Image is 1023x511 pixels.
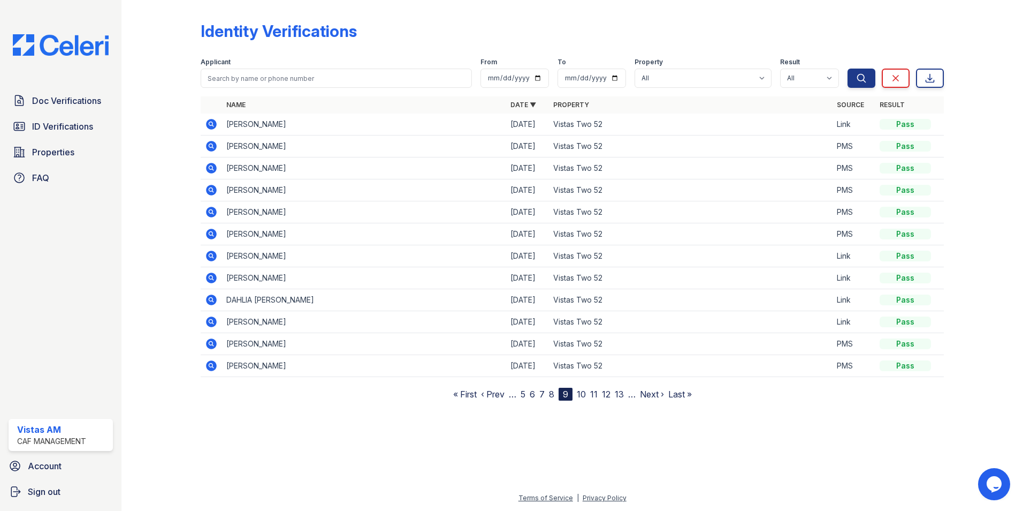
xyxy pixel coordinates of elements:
[880,273,931,283] div: Pass
[530,389,535,400] a: 6
[549,267,833,289] td: Vistas Two 52
[583,494,627,502] a: Privacy Policy
[226,101,246,109] a: Name
[549,223,833,245] td: Vistas Two 52
[222,333,506,355] td: [PERSON_NAME]
[506,136,549,157] td: [DATE]
[880,339,931,349] div: Pass
[4,34,117,56] img: CE_Logo_Blue-a8612792a0a2168367f1c8372b55b34899dd931a85d93a1a3d3e32e68fde9ad4.png
[549,355,833,377] td: Vistas Two 52
[222,289,506,311] td: DAHLIA [PERSON_NAME]
[539,389,545,400] a: 7
[833,136,875,157] td: PMS
[549,311,833,333] td: Vistas Two 52
[222,245,506,267] td: [PERSON_NAME]
[518,494,573,502] a: Terms of Service
[880,229,931,239] div: Pass
[833,223,875,245] td: PMS
[833,245,875,267] td: Link
[4,455,117,477] a: Account
[28,460,62,472] span: Account
[880,360,931,371] div: Pass
[509,388,516,401] span: …
[833,289,875,311] td: Link
[222,114,506,136] td: [PERSON_NAME]
[9,141,113,163] a: Properties
[880,119,931,130] div: Pass
[4,481,117,502] a: Sign out
[833,201,875,223] td: PMS
[880,295,931,305] div: Pass
[590,389,598,400] a: 11
[222,223,506,245] td: [PERSON_NAME]
[640,389,664,400] a: Next ›
[549,333,833,355] td: Vistas Two 52
[506,355,549,377] td: [DATE]
[780,58,800,66] label: Result
[201,69,472,88] input: Search by name or phone number
[506,114,549,136] td: [DATE]
[32,171,49,184] span: FAQ
[553,101,589,109] a: Property
[549,114,833,136] td: Vistas Two 52
[506,223,549,245] td: [DATE]
[506,157,549,179] td: [DATE]
[577,494,579,502] div: |
[558,58,566,66] label: To
[837,101,864,109] a: Source
[506,179,549,201] td: [DATE]
[222,355,506,377] td: [PERSON_NAME]
[28,485,60,498] span: Sign out
[506,245,549,267] td: [DATE]
[635,58,663,66] label: Property
[880,207,931,217] div: Pass
[549,136,833,157] td: Vistas Two 52
[510,101,536,109] a: Date ▼
[32,146,74,159] span: Properties
[833,179,875,201] td: PMS
[480,58,497,66] label: From
[880,317,931,327] div: Pass
[880,141,931,152] div: Pass
[549,157,833,179] td: Vistas Two 52
[222,136,506,157] td: [PERSON_NAME]
[222,201,506,223] td: [PERSON_NAME]
[833,333,875,355] td: PMS
[549,179,833,201] td: Vistas Two 52
[506,267,549,289] td: [DATE]
[833,267,875,289] td: Link
[506,333,549,355] td: [DATE]
[549,389,554,400] a: 8
[453,389,477,400] a: « First
[833,355,875,377] td: PMS
[17,436,86,447] div: CAF Management
[577,389,586,400] a: 10
[602,389,610,400] a: 12
[481,389,505,400] a: ‹ Prev
[9,167,113,189] a: FAQ
[628,388,636,401] span: …
[549,201,833,223] td: Vistas Two 52
[880,251,931,261] div: Pass
[521,389,525,400] a: 5
[978,468,1012,500] iframe: chat widget
[17,423,86,436] div: Vistas AM
[833,114,875,136] td: Link
[559,388,572,401] div: 9
[222,157,506,179] td: [PERSON_NAME]
[880,163,931,174] div: Pass
[549,245,833,267] td: Vistas Two 52
[9,90,113,111] a: Doc Verifications
[880,101,905,109] a: Result
[506,289,549,311] td: [DATE]
[506,311,549,333] td: [DATE]
[32,120,93,133] span: ID Verifications
[833,311,875,333] td: Link
[222,179,506,201] td: [PERSON_NAME]
[615,389,624,400] a: 13
[222,267,506,289] td: [PERSON_NAME]
[9,116,113,137] a: ID Verifications
[549,289,833,311] td: Vistas Two 52
[880,185,931,196] div: Pass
